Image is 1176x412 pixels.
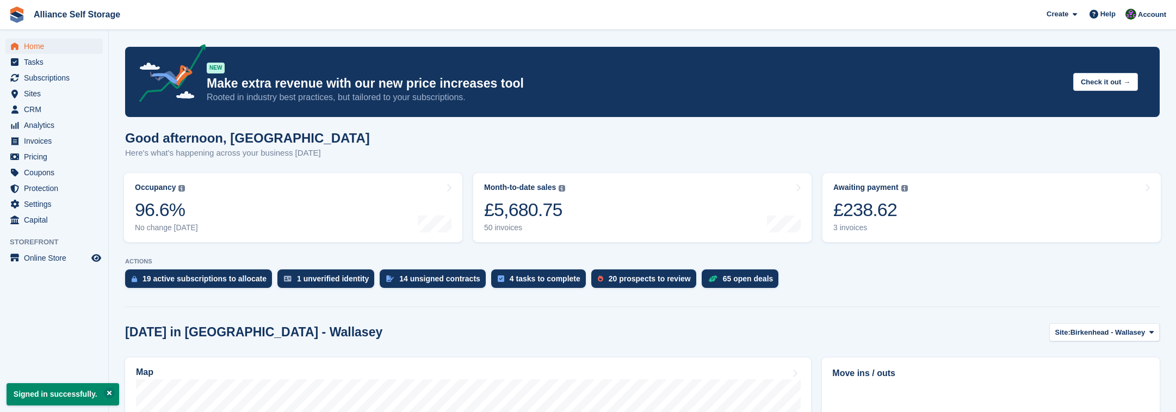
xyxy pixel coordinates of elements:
div: Month-to-date sales [484,183,556,192]
img: deal-1b604bf984904fb50ccaf53a9ad4b4a5d6e5aea283cecdc64d6e3604feb123c2.svg [708,275,717,282]
a: menu [5,196,103,212]
a: 65 open deals [702,269,784,293]
div: 19 active subscriptions to allocate [143,274,267,283]
a: 20 prospects to review [591,269,702,293]
img: price-adjustments-announcement-icon-8257ccfd72463d97f412b2fc003d46551f7dbcb40ab6d574587a9cd5c0d94... [130,44,206,106]
a: 14 unsigned contracts [380,269,491,293]
img: Romilly Norton [1125,9,1136,20]
h2: [DATE] in [GEOGRAPHIC_DATA] - Wallasey [125,325,382,340]
img: contract_signature_icon-13c848040528278c33f63329250d36e43548de30e8caae1d1a13099fd9432cc5.svg [386,275,394,282]
img: prospect-51fa495bee0391a8d652442698ab0144808aea92771e9ea1ae160a38d050c398.svg [598,275,603,282]
div: 20 prospects to review [609,274,691,283]
span: Help [1100,9,1116,20]
a: 19 active subscriptions to allocate [125,269,277,293]
p: Make extra revenue with our new price increases tool [207,76,1064,91]
h2: Map [136,367,153,377]
a: menu [5,54,103,70]
div: Awaiting payment [833,183,899,192]
span: Capital [24,212,89,227]
a: 4 tasks to complete [491,269,591,293]
img: verify_identity-adf6edd0f0f0b5bbfe63781bf79b02c33cf7c696d77639b501bdc392416b5a36.svg [284,275,292,282]
div: 65 open deals [723,274,773,283]
a: menu [5,212,103,227]
span: Settings [24,196,89,212]
span: CRM [24,102,89,117]
a: menu [5,181,103,196]
a: Preview store [90,251,103,265]
div: £238.62 [833,199,908,221]
p: Rooted in industry best practices, but tailored to your subscriptions. [207,91,1064,103]
img: icon-info-grey-7440780725fd019a000dd9b08b2336e03edf1995a4989e88bcd33f0948082b44.svg [178,185,185,192]
span: Subscriptions [24,70,89,85]
span: Home [24,39,89,54]
span: Site: [1055,327,1070,338]
span: Birkenhead - Wallasey [1070,327,1146,338]
span: Protection [24,181,89,196]
div: 4 tasks to complete [510,274,580,283]
p: Here's what's happening across your business [DATE] [125,147,370,159]
a: menu [5,70,103,85]
p: ACTIONS [125,258,1160,265]
div: NEW [207,63,225,73]
span: Tasks [24,54,89,70]
div: 14 unsigned contracts [399,274,480,283]
img: active_subscription_to_allocate_icon-d502201f5373d7db506a760aba3b589e785aa758c864c3986d89f69b8ff3... [132,275,137,282]
a: Occupancy 96.6% No change [DATE] [124,173,462,242]
button: Site: Birkenhead - Wallasey [1049,323,1160,341]
div: £5,680.75 [484,199,565,221]
a: menu [5,149,103,164]
span: Coupons [24,165,89,180]
span: Pricing [24,149,89,164]
a: menu [5,86,103,101]
div: No change [DATE] [135,223,198,232]
div: 3 invoices [833,223,908,232]
span: Account [1138,9,1166,20]
span: Analytics [24,118,89,133]
a: menu [5,133,103,149]
a: Awaiting payment £238.62 3 invoices [822,173,1161,242]
a: menu [5,102,103,117]
a: menu [5,39,103,54]
button: Check it out → [1073,73,1138,91]
div: 50 invoices [484,223,565,232]
span: Sites [24,86,89,101]
h1: Good afternoon, [GEOGRAPHIC_DATA] [125,131,370,145]
span: Create [1047,9,1068,20]
a: menu [5,165,103,180]
a: Month-to-date sales £5,680.75 50 invoices [473,173,812,242]
img: icon-info-grey-7440780725fd019a000dd9b08b2336e03edf1995a4989e88bcd33f0948082b44.svg [559,185,565,192]
a: 1 unverified identity [277,269,380,293]
div: 96.6% [135,199,198,221]
span: Online Store [24,250,89,266]
p: Signed in successfully. [7,383,119,405]
img: icon-info-grey-7440780725fd019a000dd9b08b2336e03edf1995a4989e88bcd33f0948082b44.svg [901,185,908,192]
a: menu [5,250,103,266]
img: task-75834270c22a3079a89374b754ae025e5fb1db73e45f91037f5363f120a921f8.svg [498,275,504,282]
img: stora-icon-8386f47178a22dfd0bd8f6a31ec36ba5ce8667c1dd55bd0f319d3a0aa187defe.svg [9,7,25,23]
div: 1 unverified identity [297,274,369,283]
a: Alliance Self Storage [29,5,125,23]
a: menu [5,118,103,133]
h2: Move ins / outs [832,367,1149,380]
span: Storefront [10,237,108,248]
span: Invoices [24,133,89,149]
div: Occupancy [135,183,176,192]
